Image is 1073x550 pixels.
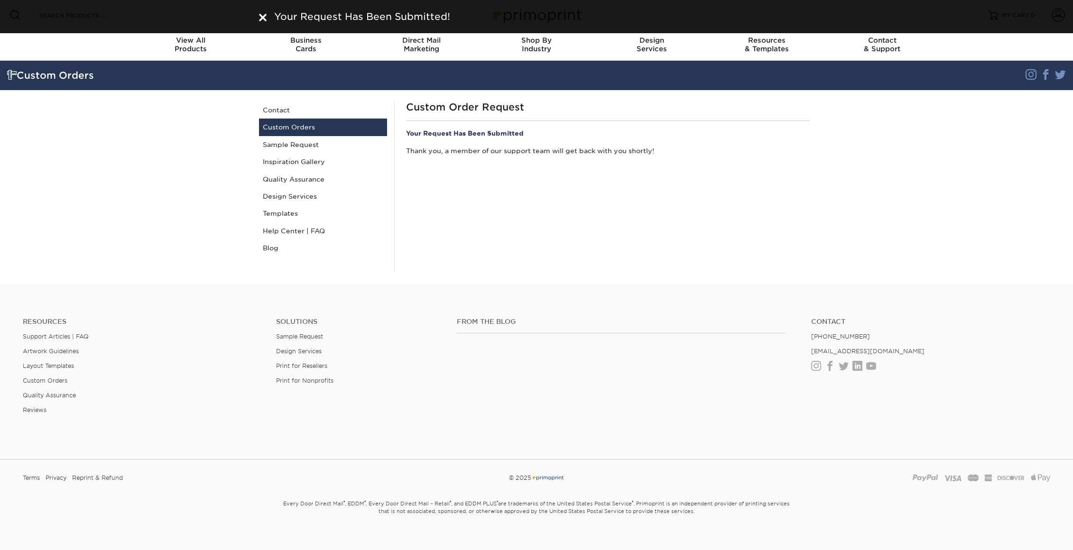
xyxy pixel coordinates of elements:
a: Contact& Support [824,30,940,61]
a: Contact [259,101,387,119]
sup: ® [632,500,633,504]
div: Services [594,36,709,53]
div: Industry [479,36,594,53]
a: DesignServices [594,30,709,61]
h4: Resources [23,318,262,326]
a: Terms [23,471,40,485]
a: Direct MailMarketing [364,30,479,61]
a: Blog [259,239,387,257]
a: Sample Request [259,136,387,153]
sup: ® [497,500,498,504]
span: Business [249,36,364,45]
span: Resources [709,36,824,45]
a: Print for Resellers [276,362,327,369]
small: Every Door Direct Mail , EDDM , Every Door Direct Mail – Retail , and EDDM PLUS are trademarks of... [259,496,814,538]
img: Primoprint [531,474,564,481]
a: Sample Request [276,333,323,340]
a: [EMAIL_ADDRESS][DOMAIN_NAME] [811,348,925,355]
div: Marketing [364,36,479,53]
div: & Templates [709,36,824,53]
strong: Your Request Has Been Submitted [406,129,524,137]
span: Shop By [479,36,594,45]
span: Your Request Has Been Submitted! [274,11,450,22]
a: Reprint & Refund [72,471,123,485]
span: Direct Mail [364,36,479,45]
span: Contact [824,36,940,45]
div: © 2025 [363,471,710,485]
a: Layout Templates [23,362,74,369]
a: [PHONE_NUMBER] [811,333,870,340]
a: BusinessCards [249,30,364,61]
a: Help Center | FAQ [259,222,387,239]
a: Shop ByIndustry [479,30,594,61]
a: Support Articles | FAQ [23,333,89,340]
a: Templates [259,205,387,222]
p: Thank you, a member of our support team will get back with you shortly! [406,146,810,156]
h1: Custom Order Request [406,101,810,113]
a: Print for Nonprofits [276,377,333,384]
a: View AllProducts [133,30,249,61]
a: Resources& Templates [709,30,824,61]
a: Contact [811,318,1050,326]
a: Quality Assurance [259,171,387,188]
a: Custom Orders [23,377,67,384]
img: close [259,14,267,21]
div: & Support [824,36,940,53]
a: Reviews [23,406,46,413]
a: Inspiration Gallery [259,153,387,170]
a: Design Services [259,188,387,205]
a: Custom Orders [259,119,387,136]
a: Artwork Guidelines [23,348,79,355]
a: Design Services [276,348,322,355]
a: Quality Assurance [23,392,76,399]
sup: ® [343,500,345,504]
div: Products [133,36,249,53]
div: Cards [249,36,364,53]
span: Design [594,36,709,45]
h4: From the Blog [457,318,786,326]
h4: Solutions [276,318,443,326]
span: View All [133,36,249,45]
sup: ® [450,500,451,504]
sup: ® [364,500,366,504]
a: Privacy [46,471,66,485]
